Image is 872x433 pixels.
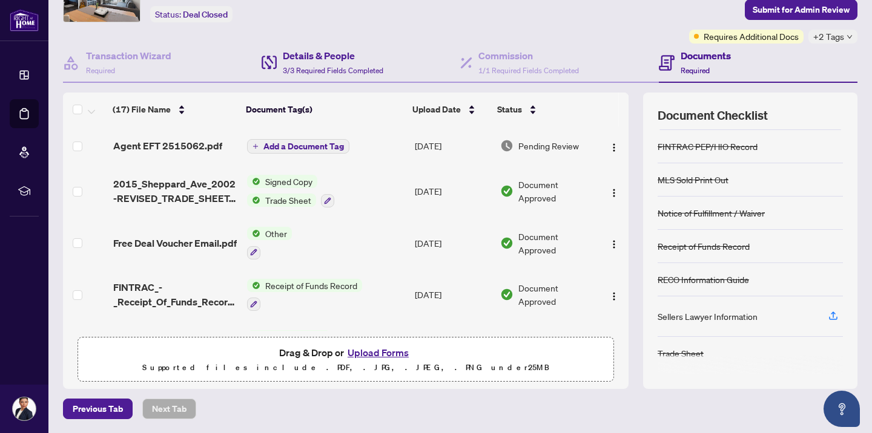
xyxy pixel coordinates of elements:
[410,126,495,165] td: [DATE]
[113,177,238,206] span: 2015_Sheppard_Ave_2002-REVISED_TRADE_SHEET-_Mina_to_Review.pdf
[500,139,514,152] img: Document Status
[704,30,799,43] span: Requires Additional Docs
[609,188,619,198] img: Logo
[609,291,619,301] img: Logo
[247,279,260,292] img: Status Icon
[247,175,334,207] button: Status IconSigned CopyStatus IconTrade Sheet
[609,143,619,152] img: Logo
[492,93,595,126] th: Status
[183,9,228,20] span: Deal Closed
[604,181,624,201] button: Logo
[681,48,731,63] h4: Documents
[113,236,237,250] span: Free Deal Voucher Email.pdf
[500,236,514,250] img: Document Status
[813,30,844,44] span: +2 Tags
[247,279,362,311] button: Status IconReceipt of Funds Record
[500,184,514,198] img: Document Status
[283,48,383,63] h4: Details & People
[847,34,853,40] span: down
[78,337,613,382] span: Drag & Drop orUpload FormsSupported files include .PDF, .JPG, .JPEG, .PNG under25MB
[85,360,606,375] p: Supported files include .PDF, .JPG, .JPEG, .PNG under 25 MB
[410,269,495,321] td: [DATE]
[500,288,514,301] img: Document Status
[658,239,750,253] div: Receipt of Funds Record
[13,397,36,420] img: Profile Icon
[263,142,344,151] span: Add a Document Tag
[247,227,260,240] img: Status Icon
[604,233,624,253] button: Logo
[86,66,115,75] span: Required
[518,281,594,308] span: Document Approved
[658,273,749,286] div: RECO Information Guide
[142,399,196,419] button: Next Tab
[412,103,461,116] span: Upload Date
[497,103,522,116] span: Status
[518,178,594,204] span: Document Approved
[260,330,331,343] span: Deposit Receipt
[10,9,39,31] img: logo
[86,48,171,63] h4: Transaction Wizard
[824,391,860,427] button: Open asap
[658,107,768,124] span: Document Checklist
[247,330,260,343] img: Status Icon
[408,93,492,126] th: Upload Date
[113,103,171,116] span: (17) File Name
[344,345,412,360] button: Upload Forms
[113,138,222,153] span: Agent EFT 2515062.pdf
[260,194,316,207] span: Trade Sheet
[518,139,579,152] span: Pending Review
[108,93,241,126] th: (17) File Name
[150,6,233,22] div: Status:
[247,194,260,207] img: Status Icon
[73,399,123,418] span: Previous Tab
[478,48,579,63] h4: Commission
[609,239,619,249] img: Logo
[113,280,238,309] span: FINTRAC_-_Receipt_Of_Funds_Record__1_.pdf
[283,66,383,75] span: 3/3 Required Fields Completed
[658,173,728,186] div: MLS Sold Print Out
[658,310,758,323] div: Sellers Lawyer Information
[658,140,758,153] div: FINTRAC PEP/HIO Record
[63,399,133,419] button: Previous Tab
[247,330,331,363] button: Status IconDeposit Receipt
[247,175,260,188] img: Status Icon
[247,139,349,154] button: Add a Document Tag
[260,175,317,188] span: Signed Copy
[658,347,704,360] div: Trade Sheet
[260,227,292,240] span: Other
[658,206,765,220] div: Notice of Fulfillment / Waiver
[604,136,624,155] button: Logo
[260,279,362,292] span: Receipt of Funds Record
[279,345,412,360] span: Drag & Drop or
[681,66,710,75] span: Required
[410,165,495,217] td: [DATE]
[410,217,495,269] td: [DATE]
[478,66,579,75] span: 1/1 Required Fields Completed
[604,285,624,304] button: Logo
[241,93,408,126] th: Document Tag(s)
[410,321,495,373] td: [DATE]
[247,227,292,259] button: Status IconOther
[253,143,259,149] span: plus
[518,230,594,256] span: Document Approved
